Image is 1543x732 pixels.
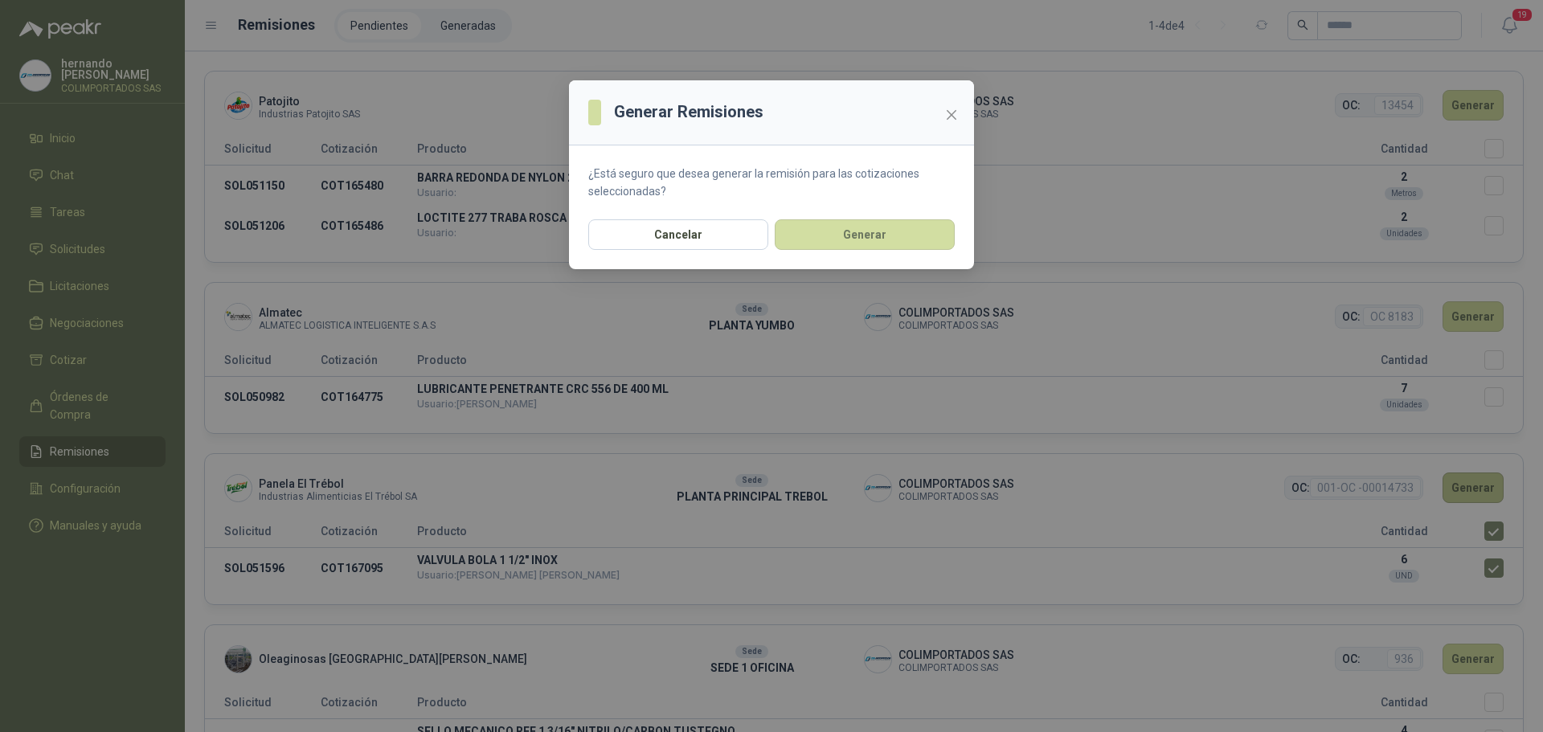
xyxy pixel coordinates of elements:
[939,102,964,128] button: Close
[588,165,955,200] p: ¿Está seguro que desea generar la remisión para las cotizaciones seleccionadas?
[945,108,958,121] span: close
[775,219,955,250] button: Generar
[588,219,768,250] button: Cancelar
[614,100,763,125] h3: Generar Remisiones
